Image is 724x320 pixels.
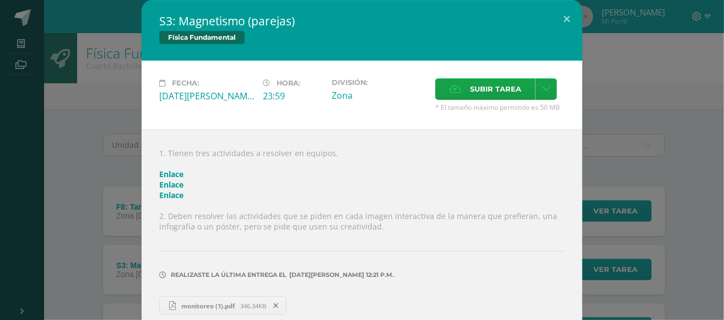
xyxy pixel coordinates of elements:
a: Enlace [159,169,183,179]
label: División: [332,78,426,87]
span: [DATE][PERSON_NAME] 12:21 p.m. [287,275,394,275]
span: Hora: [277,79,300,87]
span: Física Fundamental [159,31,245,44]
span: 346.34KB [241,302,267,310]
div: [DATE][PERSON_NAME] [159,90,254,102]
span: Remover entrega [267,300,286,312]
span: Fecha: [172,79,199,87]
a: monitoreo (1).pdf 346.34KB [159,296,287,315]
span: monitoreo (1).pdf [176,302,241,310]
h2: S3: Magnetismo (parejas) [159,13,565,29]
a: Enlace [159,179,183,190]
span: Realizaste la última entrega el [171,271,287,279]
a: Enlace [159,190,183,200]
div: 23:59 [263,90,323,102]
div: Zona [332,89,426,102]
span: * El tamaño máximo permitido es 50 MB [435,103,565,112]
span: Subir tarea [470,79,521,99]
